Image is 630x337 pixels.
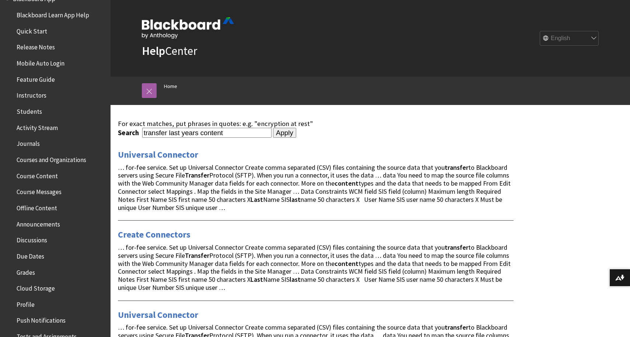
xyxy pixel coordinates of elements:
[17,202,57,212] span: Offline Content
[335,259,358,268] strong: content
[118,129,141,137] label: Search
[17,186,62,196] span: Course Messages
[142,43,197,58] a: HelpCenter
[17,250,44,260] span: Due Dates
[142,43,165,58] strong: Help
[118,120,514,128] div: For exact matches, put phrases in quotes: e.g. "encryption at rest"
[17,298,35,308] span: Profile
[17,89,46,99] span: Instructors
[17,57,64,67] span: Mobile Auto Login
[164,82,177,91] a: Home
[17,9,89,19] span: Blackboard Learn App Help
[445,243,468,252] strong: transfer
[251,275,263,284] strong: Last
[290,275,301,284] strong: last
[118,163,511,212] span: … for-fee service. Set up Universal Connector Create comma separated (CSV) files containing the s...
[185,251,209,260] strong: Transfer
[251,195,263,204] strong: Last
[290,195,301,204] strong: last
[142,17,234,39] img: Blackboard by Anthology
[445,323,468,331] strong: transfer
[17,25,47,35] span: Quick Start
[118,309,198,321] a: Universal Connector
[17,41,55,51] span: Release Notes
[118,149,198,161] a: Universal Connector
[17,154,86,164] span: Courses and Organizations
[445,163,468,172] strong: transfer
[185,171,209,179] strong: Transfer
[17,218,60,228] span: Announcements
[540,31,599,46] select: Site Language Selector
[17,266,35,276] span: Grades
[17,315,66,324] span: Push Notifications
[17,138,40,148] span: Journals
[118,229,190,241] a: Create Connectors
[17,122,58,131] span: Activity Stream
[17,73,55,83] span: Feature Guide
[118,243,511,292] span: … for-fee service. Set up Universal Connector Create comma separated (CSV) files containing the s...
[17,170,58,180] span: Course Content
[17,282,55,292] span: Cloud Storage
[273,128,296,138] input: Apply
[335,179,358,187] strong: content
[17,105,42,115] span: Students
[17,234,47,244] span: Discussions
